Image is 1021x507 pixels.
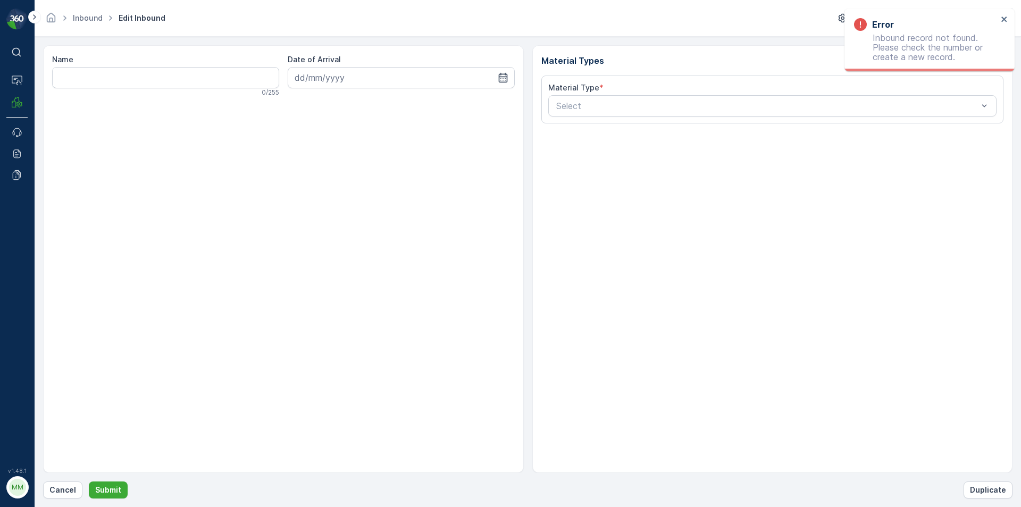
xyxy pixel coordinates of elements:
label: Date of Arrival [288,55,341,64]
label: Name [52,55,73,64]
span: - [62,192,66,201]
span: FD Pallet [56,245,89,254]
span: Total Weight : [9,192,62,201]
span: Tare Weight : [9,227,60,236]
span: - [60,227,63,236]
span: Asset Type : [9,245,56,254]
button: Duplicate [964,481,1012,498]
span: FD, SO60671, [DATE], #2_Copy 1755533562814 [35,174,205,184]
label: Material Type [548,83,599,92]
p: 0 / 255 [262,88,279,97]
button: close [1001,15,1008,25]
p: Cancel [49,485,76,495]
button: MM [6,476,28,498]
span: Material : [9,262,45,271]
p: Duplicate [970,485,1006,495]
span: Name : [9,174,35,184]
span: Net Weight : [9,210,56,219]
p: FD, SO60671, [DATE], #2_Copy 1755533562814 [410,9,609,22]
a: Inbound [73,13,103,22]
p: Material Types [541,54,1004,67]
span: US-PI0139 I Gloves & Safety [45,262,149,271]
div: MM [9,479,26,496]
span: v 1.48.1 [6,468,28,474]
button: Cancel [43,481,82,498]
p: Select [556,99,978,112]
img: logo [6,9,28,30]
p: Inbound record not found. Please check the number or create a new record. [854,33,998,62]
span: - [56,210,60,219]
button: Submit [89,481,128,498]
a: Homepage [45,16,57,25]
span: Edit Inbound [116,13,168,23]
p: Submit [95,485,121,495]
input: dd/mm/yyyy [288,67,515,88]
h3: Error [872,18,894,31]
